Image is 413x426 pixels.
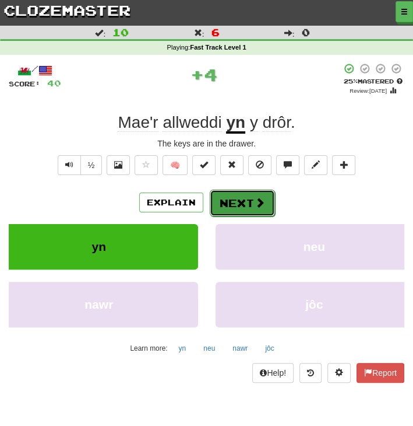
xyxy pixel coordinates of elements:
[112,26,129,38] span: 10
[91,240,106,253] span: yn
[139,193,203,212] button: Explain
[47,78,61,88] span: 40
[302,26,310,38] span: 0
[263,113,291,132] span: drôr
[58,155,81,175] button: Play sentence audio (ctl+space)
[135,155,158,175] button: Favorite sentence (alt+f)
[350,88,387,94] small: Review: [DATE]
[248,155,271,175] button: Ignore sentence (alt+i)
[130,344,167,352] small: Learn more:
[210,190,275,217] button: Next
[259,340,280,357] button: jôc
[197,340,221,357] button: neu
[332,155,355,175] button: Add to collection (alt+a)
[80,155,103,175] button: ½
[172,340,193,357] button: yn
[211,26,219,38] span: 6
[9,80,40,88] span: Score:
[84,298,113,311] span: nawr
[252,363,294,383] button: Help!
[163,155,188,175] button: 🧠
[305,298,323,311] span: jôc
[194,29,204,37] span: :
[344,78,358,85] span: 25 %
[163,113,221,132] span: allweddi
[9,138,404,149] div: The keys are in the drawer.
[192,155,216,175] button: Set this sentence to 100% Mastered (alt+m)
[204,65,217,85] span: 4
[226,340,254,357] button: nawr
[9,63,61,78] div: /
[299,363,322,383] button: Round history (alt+y)
[118,113,158,132] span: Mae'r
[190,63,204,86] span: +
[356,363,404,383] button: Report
[341,77,404,85] div: Mastered
[226,113,245,134] u: yn
[220,155,243,175] button: Reset to 0% Mastered (alt+r)
[303,240,325,253] span: neu
[245,113,295,132] span: .
[95,29,105,37] span: :
[304,155,327,175] button: Edit sentence (alt+d)
[190,44,246,51] strong: Fast Track Level 1
[284,29,295,37] span: :
[250,113,258,132] span: y
[107,155,130,175] button: Show image (alt+x)
[55,155,103,181] div: Text-to-speech controls
[276,155,299,175] button: Discuss sentence (alt+u)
